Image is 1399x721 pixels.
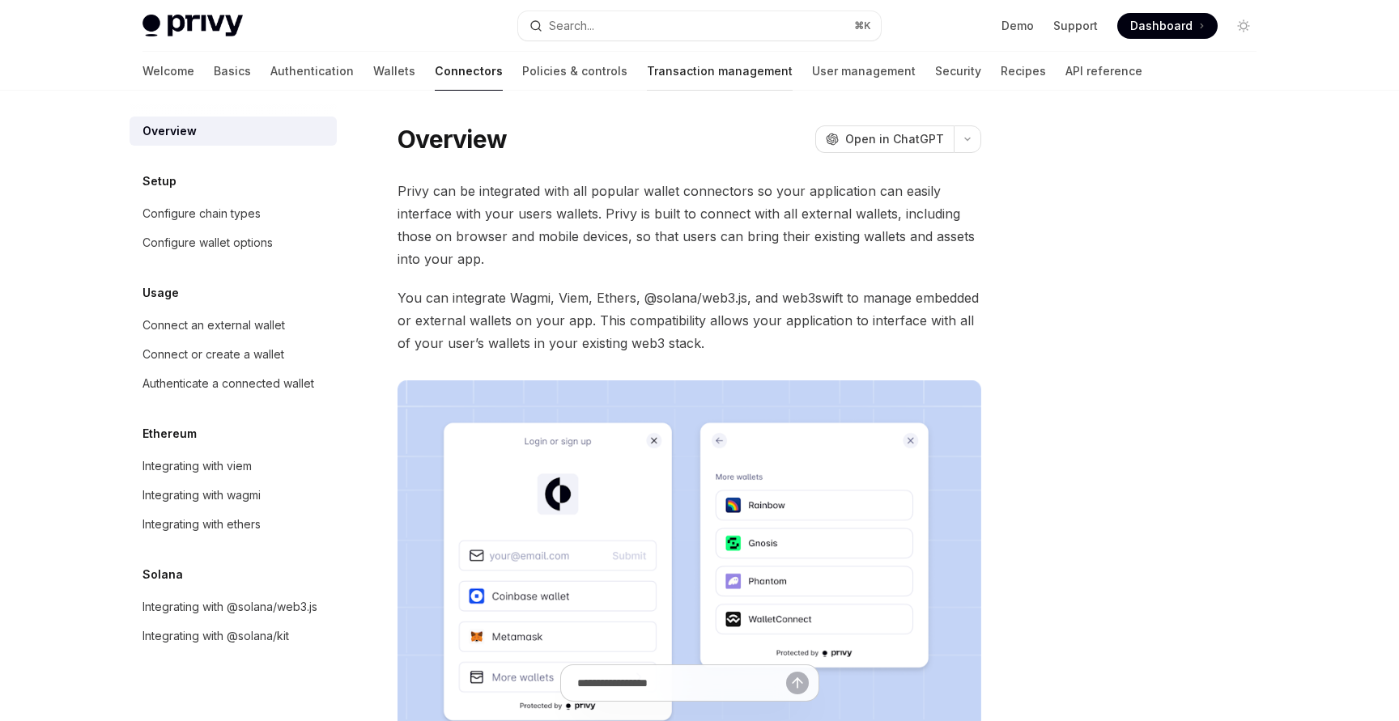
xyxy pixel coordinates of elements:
[142,456,252,476] div: Integrating with viem
[130,340,337,369] a: Connect or create a wallet
[142,316,285,335] div: Connect an external wallet
[130,369,337,398] a: Authenticate a connected wallet
[373,52,415,91] a: Wallets
[518,11,881,40] button: Open search
[786,672,809,694] button: Send message
[130,228,337,257] a: Configure wallet options
[142,597,317,617] div: Integrating with @solana/web3.js
[398,286,981,354] span: You can integrate Wagmi, Viem, Ethers, @solana/web3.js, and web3swift to manage embedded or exter...
[522,52,627,91] a: Policies & controls
[142,424,197,443] h5: Ethereum
[398,180,981,270] span: Privy can be integrated with all popular wallet connectors so your application can easily interfa...
[142,486,261,505] div: Integrating with wagmi
[549,16,594,36] div: Search...
[812,52,916,91] a: User management
[142,565,183,584] h5: Solana
[142,121,197,141] div: Overview
[1065,52,1142,91] a: API reference
[142,515,261,534] div: Integrating with ethers
[130,311,337,340] a: Connect an external wallet
[142,204,261,223] div: Configure chain types
[1130,18,1193,34] span: Dashboard
[142,283,179,303] h5: Usage
[435,52,503,91] a: Connectors
[845,131,944,147] span: Open in ChatGPT
[398,125,507,154] h1: Overview
[142,172,176,191] h5: Setup
[142,345,284,364] div: Connect or create a wallet
[130,117,337,146] a: Overview
[1053,18,1098,34] a: Support
[214,52,251,91] a: Basics
[1001,18,1034,34] a: Demo
[854,19,871,32] span: ⌘ K
[577,665,786,701] input: Ask a question...
[647,52,793,91] a: Transaction management
[270,52,354,91] a: Authentication
[130,592,337,621] a: Integrating with @solana/web3.js
[142,233,273,252] div: Configure wallet options
[142,626,289,646] div: Integrating with @solana/kit
[815,125,954,153] button: Open in ChatGPT
[935,52,981,91] a: Security
[130,621,337,651] a: Integrating with @solana/kit
[130,510,337,539] a: Integrating with ethers
[130,199,337,228] a: Configure chain types
[1001,52,1046,91] a: Recipes
[142,374,314,393] div: Authenticate a connected wallet
[130,481,337,510] a: Integrating with wagmi
[1231,13,1257,39] button: Toggle dark mode
[130,452,337,481] a: Integrating with viem
[142,52,194,91] a: Welcome
[142,15,243,37] img: light logo
[1117,13,1218,39] a: Dashboard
